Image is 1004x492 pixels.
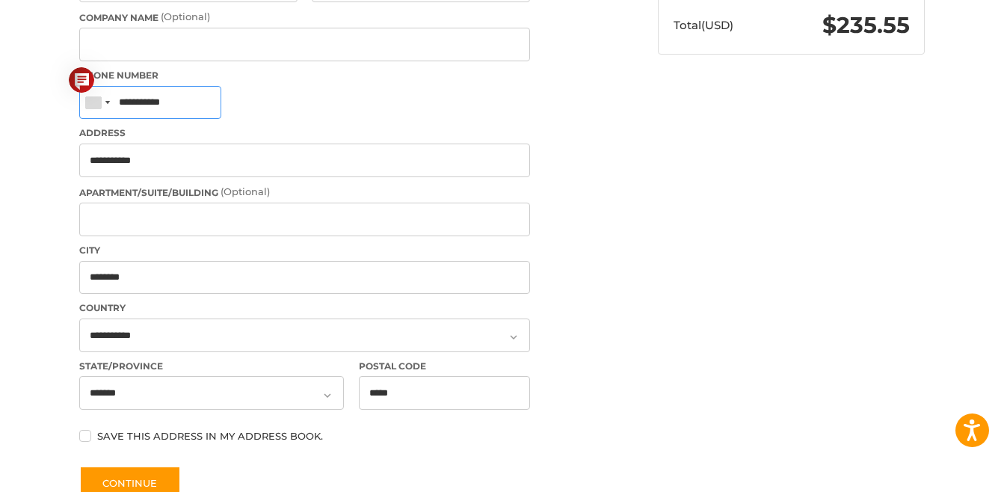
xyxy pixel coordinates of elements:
label: Postal Code [359,360,531,373]
small: (Optional) [221,185,270,197]
label: Address [79,126,530,140]
label: State/Province [79,360,344,373]
label: Company Name [79,10,530,25]
span: Total (USD) [674,18,733,32]
label: City [79,244,530,257]
label: Country [79,301,530,315]
label: Phone Number [79,69,530,82]
label: Save this address in my address book. [79,430,530,442]
iframe: Google Customer Reviews [881,452,1004,492]
small: (Optional) [161,10,210,22]
span: $235.55 [822,11,910,39]
label: Apartment/Suite/Building [79,185,530,200]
